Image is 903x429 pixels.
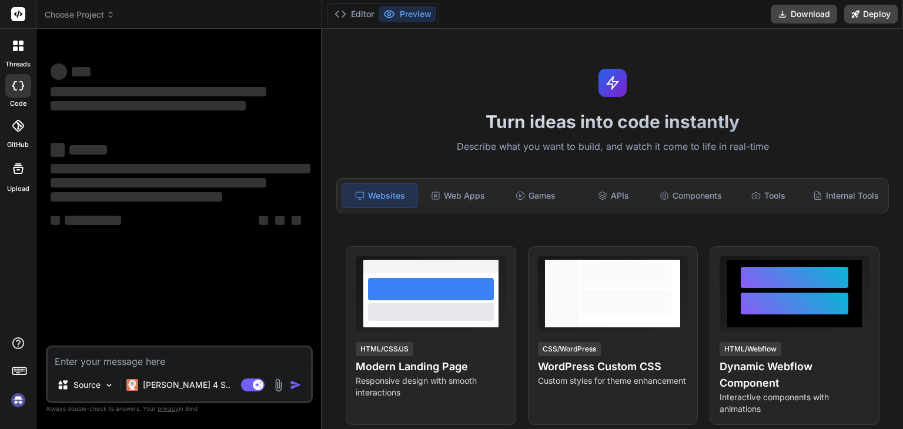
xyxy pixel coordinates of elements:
button: Download [771,5,837,24]
div: Websites [342,183,418,208]
span: ‌ [292,216,301,225]
div: Tools [731,183,806,208]
label: Upload [7,184,29,194]
span: ‌ [51,178,266,187]
p: Describe what you want to build, and watch it come to life in real-time [329,139,896,155]
button: Preview [379,6,436,22]
div: CSS/WordPress [538,342,601,356]
div: Internal Tools [808,183,884,208]
span: ‌ [72,67,91,76]
img: signin [8,390,28,410]
img: attachment [272,378,285,392]
button: Deploy [844,5,898,24]
span: ‌ [275,216,285,225]
p: Source [73,379,101,391]
span: ‌ [259,216,268,225]
label: code [10,99,26,109]
span: ‌ [51,101,246,110]
span: ‌ [51,143,65,157]
div: HTML/Webflow [720,342,781,356]
span: ‌ [65,216,121,225]
p: Custom styles for theme enhancement [538,375,688,387]
span: ‌ [69,145,107,155]
img: Claude 4 Sonnet [126,379,138,391]
span: Choose Project [45,9,115,21]
h1: Turn ideas into code instantly [329,111,896,132]
label: GitHub [7,140,29,150]
p: Interactive components with animations [720,391,869,415]
span: ‌ [51,164,310,173]
span: privacy [158,405,179,412]
div: Web Apps [420,183,496,208]
h4: Modern Landing Page [356,358,506,375]
div: HTML/CSS/JS [356,342,413,356]
div: APIs [576,183,651,208]
span: ‌ [51,192,222,202]
h4: WordPress Custom CSS [538,358,688,375]
span: ‌ [51,63,67,80]
div: Games [498,183,573,208]
p: Responsive design with smooth interactions [356,375,506,398]
span: ‌ [51,87,266,96]
img: Pick Models [104,380,114,390]
p: [PERSON_NAME] 4 S.. [143,379,230,391]
button: Editor [330,6,379,22]
span: ‌ [51,216,60,225]
p: Always double-check its answers. Your in Bind [46,403,313,414]
label: threads [5,59,31,69]
h4: Dynamic Webflow Component [720,358,869,391]
div: Components [653,183,728,208]
img: icon [290,379,302,391]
